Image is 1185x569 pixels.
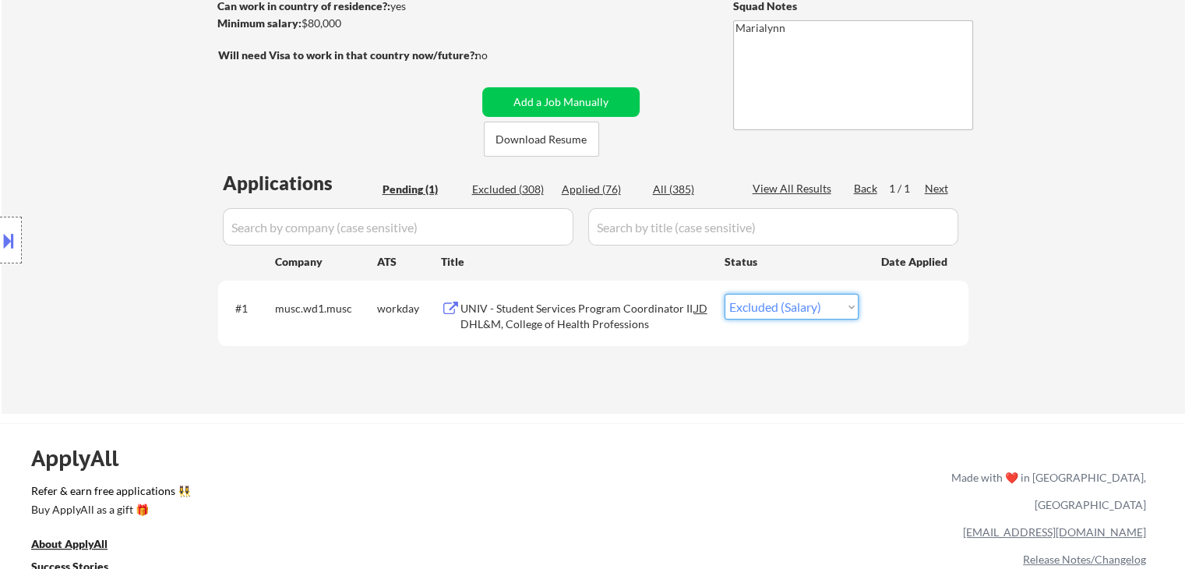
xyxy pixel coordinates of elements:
[223,174,377,193] div: Applications
[881,254,950,270] div: Date Applied
[31,445,136,472] div: ApplyAll
[854,181,879,196] div: Back
[275,301,377,316] div: musc.wd1.musc
[218,48,478,62] strong: Will need Visa to work in that country now/future?:
[475,48,520,63] div: no
[31,502,187,521] a: Buy ApplyAll as a gift 🎁
[217,16,302,30] strong: Minimum salary:
[482,87,640,117] button: Add a Job Manually
[377,254,441,270] div: ATS
[653,182,731,197] div: All (385)
[889,181,925,196] div: 1 / 1
[31,537,108,550] u: About ApplyAll
[1023,553,1146,566] a: Release Notes/Changelog
[275,254,377,270] div: Company
[694,294,710,322] div: JD
[562,182,640,197] div: Applied (76)
[31,486,626,502] a: Refer & earn free applications 👯‍♀️
[460,301,696,331] div: UNIV - Student Services Program Coordinator II, DHL&M, College of Health Professions
[925,181,950,196] div: Next
[223,208,573,246] input: Search by company (case sensitive)
[383,182,460,197] div: Pending (1)
[31,504,187,515] div: Buy ApplyAll as a gift 🎁
[472,182,550,197] div: Excluded (308)
[31,536,129,556] a: About ApplyAll
[441,254,710,270] div: Title
[725,247,859,275] div: Status
[963,525,1146,539] a: [EMAIL_ADDRESS][DOMAIN_NAME]
[945,464,1146,518] div: Made with ❤️ in [GEOGRAPHIC_DATA], [GEOGRAPHIC_DATA]
[217,16,477,31] div: $80,000
[753,181,836,196] div: View All Results
[377,301,441,316] div: workday
[588,208,958,246] input: Search by title (case sensitive)
[484,122,599,157] button: Download Resume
